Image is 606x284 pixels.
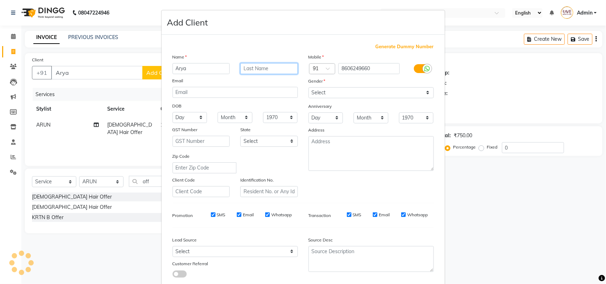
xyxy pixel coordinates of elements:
label: Anniversary [309,103,332,110]
label: State [240,127,251,133]
input: Resident No. or Any Id [240,186,298,197]
label: Transaction [309,212,331,219]
input: Mobile [338,63,400,74]
label: Email [243,212,254,218]
label: Lead Source [173,237,197,243]
label: DOB [173,103,182,109]
label: Name [173,54,187,60]
label: Zip Code [173,153,190,160]
label: SMS [217,212,225,218]
label: Promotion [173,212,193,219]
label: Whatsapp [271,212,292,218]
label: Source Desc [309,237,333,243]
input: Enter Zip Code [173,162,236,173]
input: GST Number [173,136,230,147]
label: SMS [353,212,361,218]
input: Last Name [240,63,298,74]
label: Address [309,127,325,133]
input: First Name [173,63,230,74]
label: Email [173,78,184,84]
label: Customer Referral [173,261,208,267]
span: Generate Dummy Number [376,43,434,50]
label: Mobile [309,54,324,60]
label: Gender [309,78,326,84]
label: Client Code [173,177,195,183]
label: Email [379,212,390,218]
input: Client Code [173,186,230,197]
input: Email [173,87,298,98]
label: Identification No. [240,177,274,183]
h4: Add Client [167,16,208,29]
label: Whatsapp [407,212,428,218]
label: GST Number [173,127,198,133]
